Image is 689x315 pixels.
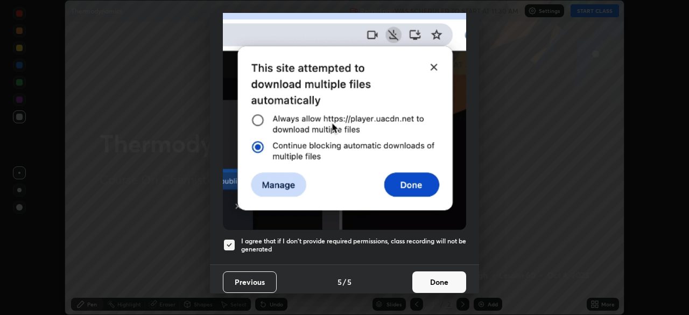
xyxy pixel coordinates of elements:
button: Done [412,271,466,293]
h4: 5 [338,276,342,288]
button: Previous [223,271,277,293]
h4: 5 [347,276,351,288]
h5: I agree that if I don't provide required permissions, class recording will not be generated [241,237,466,254]
h4: / [343,276,346,288]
